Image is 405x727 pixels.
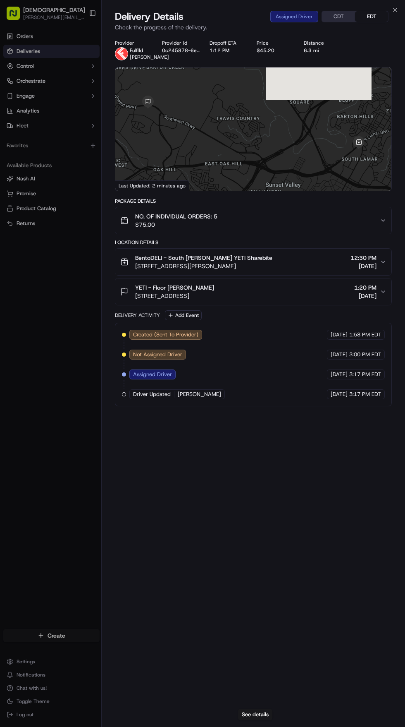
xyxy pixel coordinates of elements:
span: 12:30 PM [350,254,376,262]
span: 3:17 PM EDT [349,371,381,378]
div: We're available if you need us! [28,87,105,94]
div: $45.20 [257,47,297,54]
span: [DATE] [331,371,348,378]
p: Check the progress of the delivery. [115,23,392,31]
span: Not Assigned Driver [133,351,182,358]
div: Last Updated: 2 minutes ago [115,180,189,191]
div: Location Details [115,239,392,246]
span: BentoDELI - South [PERSON_NAME] YETI Sharebite [135,254,272,262]
span: [DATE] [331,331,348,338]
button: Start new chat [141,82,150,91]
div: 1:12 PM [210,47,250,54]
div: 6.3 mi [304,47,344,54]
img: profile_Fulflld_OnFleet_Thistle_SF.png [115,47,128,60]
span: [DATE] [331,351,348,358]
span: Fulflld [130,47,143,54]
span: Driver Updated [133,391,171,398]
div: Dropoff ETA [210,40,250,46]
span: [DATE] [331,391,348,398]
span: YETI - Floor [PERSON_NAME] [135,283,214,292]
input: Got a question? Start typing here... [21,53,149,62]
span: [DATE] [354,292,376,300]
img: Nash [8,8,25,25]
button: EDT [355,11,388,22]
button: YETI - Floor [PERSON_NAME][STREET_ADDRESS]1:20 PM[DATE] [115,278,391,305]
span: [PERSON_NAME] [178,391,221,398]
span: NO. OF INDIVIDUAL ORDERS: 5 [135,212,217,221]
a: Powered byPylon [58,140,100,146]
a: 📗Knowledge Base [5,117,67,132]
div: 💻 [70,121,76,127]
p: Welcome 👋 [8,33,150,46]
button: CDT [322,11,355,22]
span: 3:17 PM EDT [349,391,381,398]
button: NO. OF INDIVIDUAL ORDERS: 5$75.00 [115,207,391,234]
img: 1736555255976-a54dd68f-1ca7-489b-9aae-adbdc363a1c4 [8,79,23,94]
div: Package Details [115,198,392,204]
div: Distance [304,40,344,46]
div: Delivery Activity [115,312,160,319]
div: 📗 [8,121,15,127]
div: Price [257,40,297,46]
button: BentoDELI - South [PERSON_NAME] YETI Sharebite[STREET_ADDRESS][PERSON_NAME]12:30 PM[DATE] [115,249,391,275]
div: Provider Id [162,40,202,46]
button: Add Event [165,310,202,320]
span: Created (Sent To Provider) [133,331,198,338]
span: Delivery Details [115,10,183,23]
span: Pylon [82,140,100,146]
div: Provider [115,40,155,46]
a: 💻API Documentation [67,117,136,132]
span: [PERSON_NAME] [130,54,169,60]
button: See details [238,709,272,720]
button: 0c245878-6e0d-2e6c-e725-4fd7c5de1b82 [162,47,202,54]
span: 1:58 PM EDT [349,331,381,338]
span: $75.00 [135,221,217,229]
div: Start new chat [28,79,136,87]
span: API Documentation [78,120,133,128]
span: [DATE] [350,262,376,270]
span: 3:00 PM EDT [349,351,381,358]
span: Knowledge Base [17,120,63,128]
span: [STREET_ADDRESS][PERSON_NAME] [135,262,272,270]
span: [STREET_ADDRESS] [135,292,214,300]
span: 1:20 PM [354,283,376,292]
span: Assigned Driver [133,371,172,378]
